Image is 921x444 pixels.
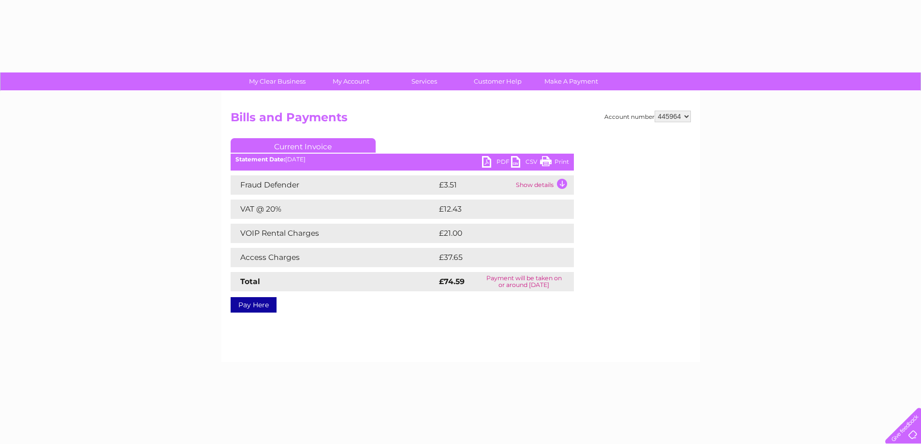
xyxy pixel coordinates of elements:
a: Services [384,72,464,90]
a: Current Invoice [231,138,376,153]
a: Print [540,156,569,170]
strong: Total [240,277,260,286]
div: Account number [604,111,691,122]
a: Make A Payment [531,72,611,90]
a: Customer Help [458,72,538,90]
td: VOIP Rental Charges [231,224,437,243]
a: My Account [311,72,391,90]
td: VAT @ 20% [231,200,437,219]
td: £3.51 [437,175,513,195]
td: £12.43 [437,200,554,219]
td: £37.65 [437,248,554,267]
td: Access Charges [231,248,437,267]
td: Fraud Defender [231,175,437,195]
td: £21.00 [437,224,554,243]
a: PDF [482,156,511,170]
td: Show details [513,175,574,195]
td: Payment will be taken on or around [DATE] [474,272,574,291]
h2: Bills and Payments [231,111,691,129]
div: [DATE] [231,156,574,163]
a: My Clear Business [237,72,317,90]
a: Pay Here [231,297,277,313]
a: CSV [511,156,540,170]
b: Statement Date: [235,156,285,163]
strong: £74.59 [439,277,465,286]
